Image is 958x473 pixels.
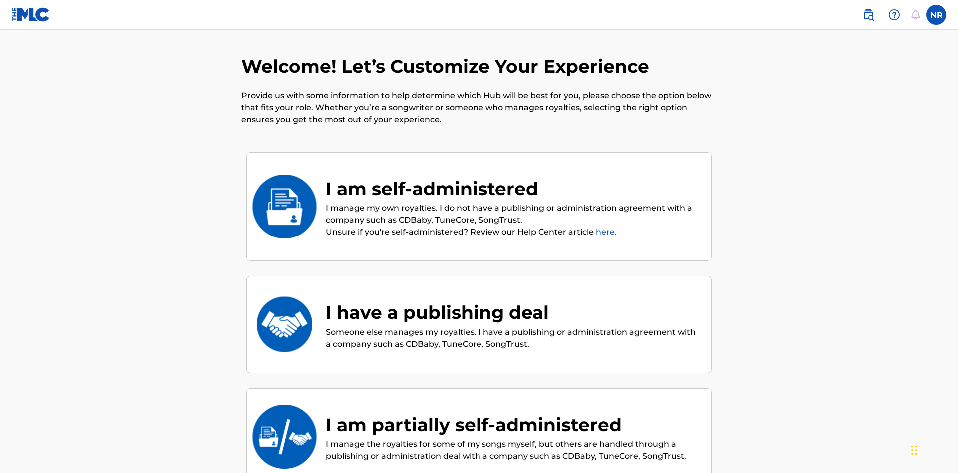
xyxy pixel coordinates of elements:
img: MLC Logo [12,7,50,22]
p: I manage the royalties for some of my songs myself, but others are handled through a publishing o... [326,438,701,462]
div: User Menu [926,5,946,25]
div: I have a publishing deal [326,299,701,326]
h2: Welcome! Let’s Customize Your Experience [241,55,654,78]
div: Notifications [910,10,920,20]
img: I am self-administered [252,175,317,238]
iframe: Chat Widget [908,425,958,473]
p: Unsure if you're self-administered? Review our Help Center article [326,226,701,238]
img: I have a publishing deal [252,292,317,356]
div: I have a publishing dealI have a publishing dealSomeone else manages my royalties. I have a publi... [246,276,712,373]
div: Help [884,5,904,25]
a: here. [596,227,617,236]
p: Someone else manages my royalties. I have a publishing or administration agreement with a company... [326,326,701,350]
img: help [888,9,900,21]
div: I am self-administered [326,175,701,202]
p: Provide us with some information to help determine which Hub will be best for you, please choose ... [241,90,717,126]
div: Drag [911,435,917,465]
p: I manage my own royalties. I do not have a publishing or administration agreement with a company ... [326,202,701,226]
div: I am partially self-administered [326,411,701,438]
a: Public Search [858,5,878,25]
div: I am self-administeredI am self-administeredI manage my own royalties. I do not have a publishing... [246,152,712,261]
img: search [862,9,874,21]
img: I am partially self-administered [252,405,317,469]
